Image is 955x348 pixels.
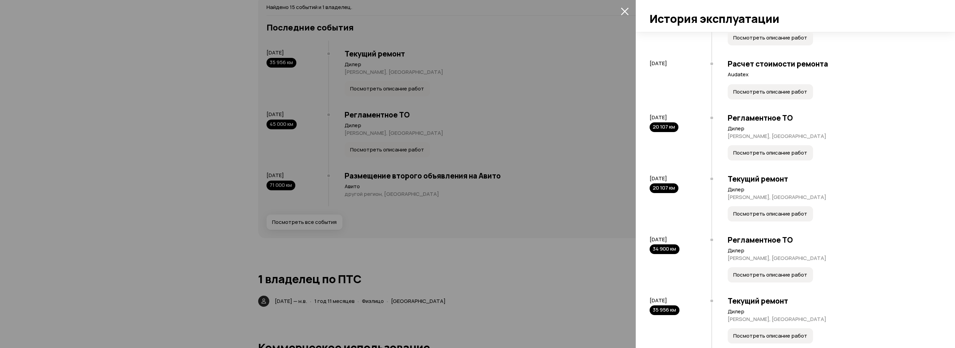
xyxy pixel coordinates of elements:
p: Дилер [728,247,934,254]
span: Посмотреть описание работ [733,34,807,41]
h3: Расчет стоимости ремонта [728,59,934,68]
span: Посмотреть описание работ [733,88,807,95]
p: Audatex [728,71,934,78]
h3: Регламентное ТО [728,113,934,122]
span: Посмотреть описание работ [733,210,807,217]
button: закрыть [619,6,630,17]
h3: Текущий ремонт [728,174,934,183]
div: 34 900 км [650,244,679,254]
span: Посмотреть описание работ [733,332,807,339]
h3: Текущий ремонт [728,296,934,305]
span: Посмотреть описание работ [733,271,807,278]
span: [DATE] [650,297,667,304]
span: [DATE] [650,60,667,67]
button: Посмотреть описание работ [728,30,813,45]
button: Посмотреть описание работ [728,267,813,282]
h3: Регламентное ТО [728,235,934,244]
button: Посмотреть описание работ [728,145,813,160]
button: Посмотреть описание работ [728,206,813,221]
p: Дилер [728,308,934,315]
div: 20 107 км [650,122,678,132]
p: Дилер [728,186,934,193]
span: [DATE] [650,175,667,182]
p: [PERSON_NAME], [GEOGRAPHIC_DATA] [728,255,934,262]
p: [PERSON_NAME], [GEOGRAPHIC_DATA] [728,194,934,201]
button: Посмотреть описание работ [728,84,813,99]
button: Посмотреть описание работ [728,328,813,343]
span: [DATE] [650,114,667,121]
p: [PERSON_NAME], [GEOGRAPHIC_DATA] [728,133,934,140]
span: [DATE] [650,236,667,243]
div: 35 956 км [650,305,679,315]
p: Дилер [728,125,934,132]
div: 20 107 км [650,183,678,193]
span: Посмотреть описание работ [733,149,807,156]
p: [PERSON_NAME], [GEOGRAPHIC_DATA] [728,316,934,323]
